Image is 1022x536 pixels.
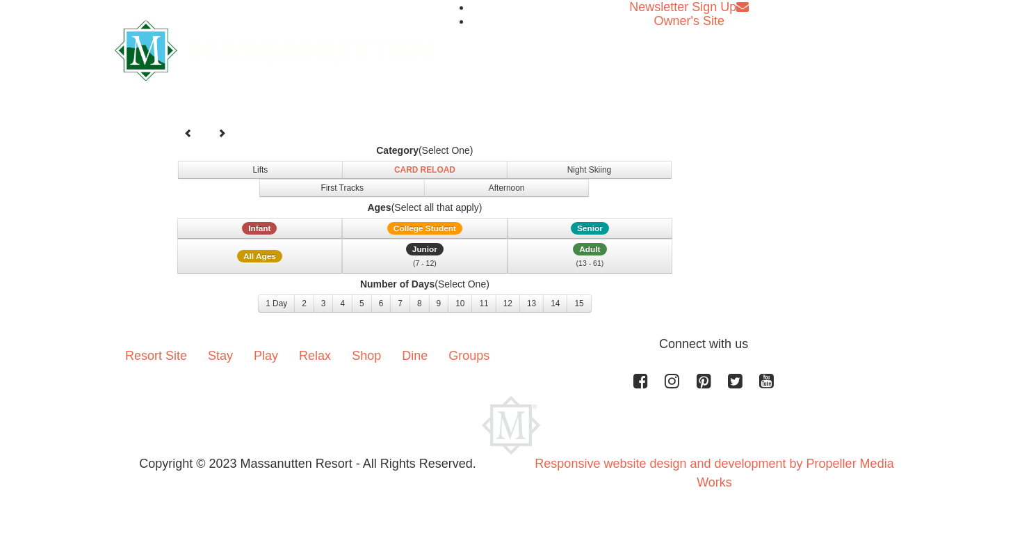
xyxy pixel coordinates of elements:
[508,218,673,239] button: Senior
[294,294,314,313] button: 2
[177,218,343,239] button: Infant
[332,294,352,313] button: 4
[258,294,295,313] button: 1 Day
[175,200,675,214] label: (Select all that apply)
[424,179,590,197] button: Afternoon
[175,143,675,157] label: (Select One)
[289,335,341,378] a: Relax
[448,294,472,313] button: 10
[406,243,444,255] span: Junior
[243,335,289,378] a: Play
[567,294,591,313] button: 15
[390,294,410,313] button: 7
[387,222,462,235] span: College Student
[115,20,433,81] img: Massanutten Resort Logo
[177,239,343,274] button: All Ages
[507,161,672,179] button: Night Skiing
[175,277,675,291] label: (Select One)
[242,222,277,235] span: Infant
[471,294,496,313] button: 11
[197,335,243,378] a: Stay
[259,179,425,197] button: First Tracks
[517,256,664,270] div: (13 - 61)
[409,294,430,313] button: 8
[376,145,419,156] strong: Category
[115,335,907,354] p: Connect with us
[496,294,520,313] button: 12
[519,294,544,313] button: 13
[571,222,609,235] span: Senior
[438,335,500,378] a: Groups
[482,396,540,455] img: Massanutten Resort Logo
[178,161,343,179] button: Lifts
[360,278,435,290] strong: Number of Days
[341,335,391,378] a: Shop
[237,250,282,262] span: All Ages
[115,335,197,378] a: Resort Site
[429,294,449,313] button: 9
[342,161,508,179] button: Card Reload
[342,218,508,239] button: College Student
[573,243,606,255] span: Adult
[654,14,724,28] a: Owner's Site
[352,294,372,313] button: 5
[367,202,391,213] strong: Ages
[391,335,438,378] a: Dine
[508,239,673,274] button: Adult (13 - 61)
[371,294,391,313] button: 6
[535,457,893,489] a: Responsive website design and development by Propeller Media Works
[351,256,498,270] div: (7 - 12)
[115,32,433,65] a: Massanutten Resort
[543,294,567,313] button: 14
[342,239,508,274] button: Junior (7 - 12)
[314,294,334,313] button: 3
[104,455,511,473] p: Copyright © 2023 Massanutten Resort - All Rights Reserved.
